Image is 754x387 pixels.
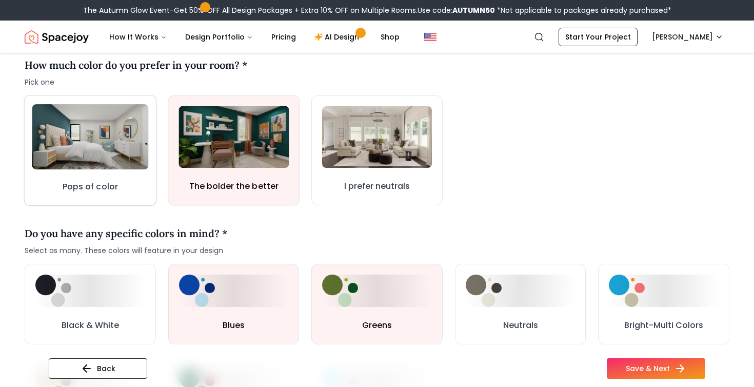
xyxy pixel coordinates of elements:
[418,5,495,15] span: Use code:
[503,319,538,332] h3: Neutrals
[101,27,175,47] button: How It Works
[25,21,729,53] nav: Global
[25,27,89,47] a: Spacejoy
[25,27,89,47] img: Spacejoy Logo
[263,27,304,47] a: Pricing
[24,95,156,206] button: Pops of colorPops of color
[25,245,228,256] span: Select as many. These colors will feature in your design
[372,27,408,47] a: Shop
[607,358,705,379] button: Save & Next
[35,275,71,307] img: Black & White
[223,319,245,332] h3: Blues
[624,319,703,332] h3: Bright-Multi Colors
[322,106,432,168] img: I prefer neutrals
[189,181,278,193] h3: The bolder the better
[609,275,645,307] img: Bright-Multi Colors
[455,264,586,344] button: NeutralsNeutrals
[178,106,289,168] img: The bolder the better
[466,275,502,307] img: Neutrals
[83,5,671,15] div: The Autumn Glow Event-Get 50% OFF All Design Packages + Extra 10% OFF on Multiple Rooms.
[63,181,118,193] h3: Pops of color
[25,77,248,87] span: Pick one
[646,28,729,46] button: [PERSON_NAME]
[168,264,300,344] button: BluesBlues
[495,5,671,15] span: *Not applicable to packages already purchased*
[306,27,370,47] a: AI Design
[362,319,392,332] h3: Greens
[25,226,228,241] h4: Do you have any specific colors in mind? *
[49,358,147,379] button: Back
[322,275,358,307] img: Greens
[62,319,119,332] h3: Black & White
[25,57,248,73] h4: How much color do you prefer in your room? *
[424,31,436,43] img: United States
[32,104,149,170] img: Pops of color
[559,28,638,46] a: Start Your Project
[311,95,443,205] button: I prefer neutralsI prefer neutrals
[179,275,215,307] img: Blues
[311,264,443,344] button: GreensGreens
[168,95,300,205] button: The bolder the betterThe bolder the better
[101,27,408,47] nav: Main
[344,180,410,192] h3: I prefer neutrals
[25,264,156,344] button: Black & WhiteBlack & White
[598,264,729,344] button: Bright-Multi ColorsBright-Multi Colors
[452,5,495,15] b: AUTUMN50
[177,27,261,47] button: Design Portfolio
